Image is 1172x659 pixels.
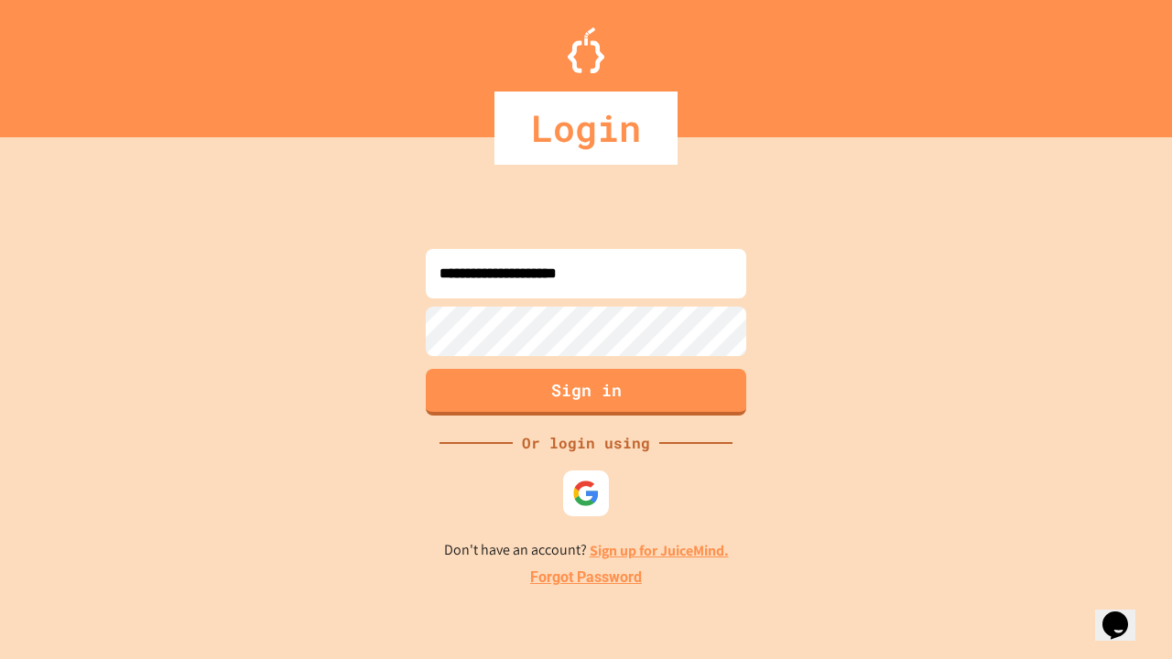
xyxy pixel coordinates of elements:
a: Forgot Password [530,567,642,589]
button: Sign in [426,369,746,416]
iframe: chat widget [1020,506,1154,584]
div: Or login using [513,432,659,454]
iframe: chat widget [1095,586,1154,641]
a: Sign up for JuiceMind. [590,541,729,560]
img: google-icon.svg [572,480,600,507]
div: Login [494,92,678,165]
img: Logo.svg [568,27,604,73]
p: Don't have an account? [444,539,729,562]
